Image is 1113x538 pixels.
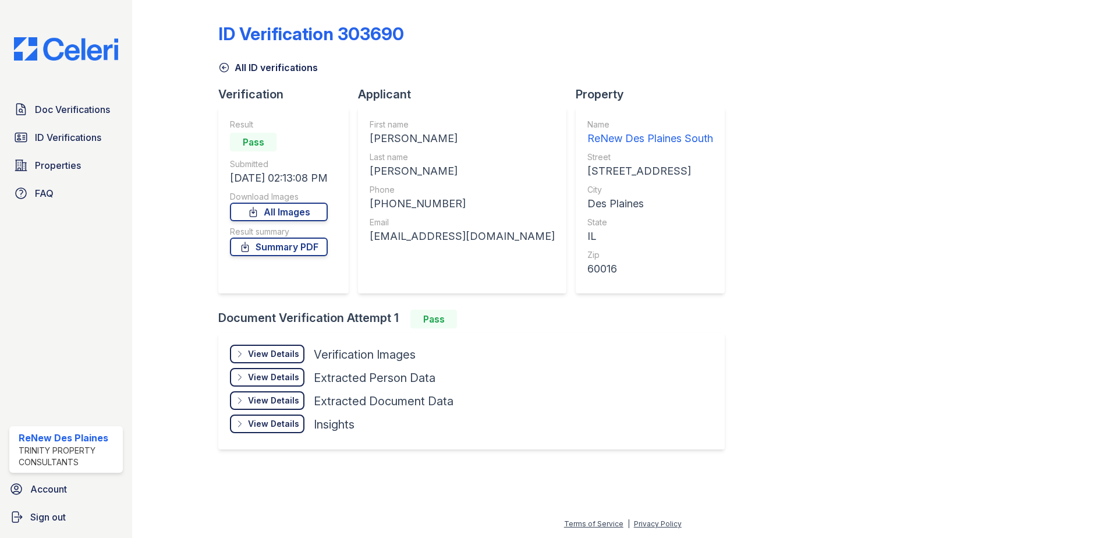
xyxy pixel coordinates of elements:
a: All ID verifications [218,61,318,75]
div: [EMAIL_ADDRESS][DOMAIN_NAME] [370,228,555,245]
div: Extracted Document Data [314,393,453,409]
div: IL [587,228,713,245]
a: Terms of Service [564,519,623,528]
a: FAQ [9,182,123,205]
div: ReNew Des Plaines South [587,130,713,147]
a: Properties [9,154,123,177]
img: CE_Logo_Blue-a8612792a0a2168367f1c8372b55b34899dd931a85d93a1a3d3e32e68fde9ad4.png [5,37,127,61]
span: Account [30,482,67,496]
span: Doc Verifications [35,102,110,116]
div: Result [230,119,328,130]
div: Trinity Property Consultants [19,445,118,468]
div: Street [587,151,713,163]
div: Extracted Person Data [314,370,435,386]
div: Zip [587,249,713,261]
div: View Details [248,348,299,360]
div: 60016 [587,261,713,277]
a: Doc Verifications [9,98,123,121]
div: Document Verification Attempt 1 [218,310,734,328]
div: City [587,184,713,196]
span: ID Verifications [35,130,101,144]
div: | [628,519,630,528]
div: ReNew Des Plaines [19,431,118,445]
div: [PERSON_NAME] [370,163,555,179]
div: ID Verification 303690 [218,23,404,44]
div: Pass [230,133,277,151]
div: Verification [218,86,358,102]
span: Properties [35,158,81,172]
div: [STREET_ADDRESS] [587,163,713,179]
div: View Details [248,418,299,430]
div: [PHONE_NUMBER] [370,196,555,212]
iframe: chat widget [1064,491,1101,526]
span: Sign out [30,510,66,524]
div: Property [576,86,734,102]
div: Submitted [230,158,328,170]
div: View Details [248,371,299,383]
div: Applicant [358,86,576,102]
div: Des Plaines [587,196,713,212]
div: View Details [248,395,299,406]
div: Insights [314,416,355,433]
span: FAQ [35,186,54,200]
div: Result summary [230,226,328,238]
div: Pass [410,310,457,328]
div: Phone [370,184,555,196]
div: [PERSON_NAME] [370,130,555,147]
div: First name [370,119,555,130]
div: Name [587,119,713,130]
div: Verification Images [314,346,416,363]
a: Account [5,477,127,501]
div: Download Images [230,191,328,203]
a: Summary PDF [230,238,328,256]
a: All Images [230,203,328,221]
a: Privacy Policy [634,519,682,528]
div: State [587,217,713,228]
a: Sign out [5,505,127,529]
div: Last name [370,151,555,163]
div: Email [370,217,555,228]
a: ID Verifications [9,126,123,149]
a: Name ReNew Des Plaines South [587,119,713,147]
div: [DATE] 02:13:08 PM [230,170,328,186]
